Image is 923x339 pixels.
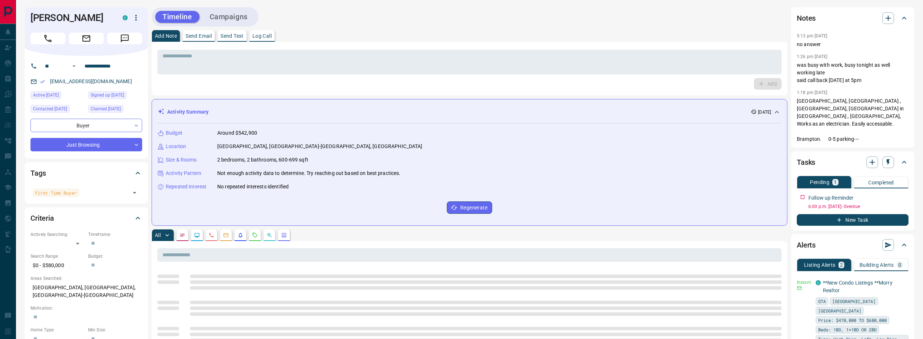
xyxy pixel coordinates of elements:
[35,189,77,196] span: First Time Buyer
[30,327,85,333] p: Home Type:
[166,183,206,191] p: Repeated Interest
[816,280,821,285] div: condos.ca
[202,11,255,23] button: Campaigns
[797,41,908,48] p: no answer
[70,62,78,70] button: Open
[797,33,828,38] p: 5:13 pm [DATE]
[797,61,908,84] p: was busy with work, busy tonight as well working late said call back [DATE] at 5pm
[252,232,258,238] svg: Requests
[30,253,85,260] p: Search Range:
[30,260,85,271] p: $0 - $580,000
[30,105,85,115] div: Sat Nov 19 2022
[107,33,142,44] span: Message
[30,231,85,238] p: Actively Searching:
[898,262,901,267] p: 0
[818,326,877,333] span: Beds: 1BD, 1+1BD OR 2BD
[88,253,142,260] p: Budget:
[797,214,908,226] button: New Task
[217,156,308,164] p: 2 bedrooms, 2 bathrooms, 600-699 sqft
[166,143,186,150] p: Location
[155,233,161,238] p: All
[30,91,85,101] div: Fri Sep 12 2025
[840,262,843,267] p: 2
[30,33,65,44] span: Call
[223,232,229,238] svg: Emails
[40,79,45,84] svg: Email Verified
[30,138,142,151] div: Just Browsing
[818,316,887,324] span: Price: $470,000 TO $680,000
[30,167,46,179] h2: Tags
[30,12,112,24] h1: [PERSON_NAME]
[834,180,837,185] p: 1
[818,298,826,305] span: GTA
[797,54,828,59] p: 1:26 pm [DATE]
[832,298,875,305] span: [GEOGRAPHIC_DATA]
[33,105,67,113] span: Contacted [DATE]
[91,91,124,99] span: Signed up [DATE]
[166,156,197,164] p: Size & Rooms
[30,275,142,282] p: Areas Searched:
[30,282,142,301] p: [GEOGRAPHIC_DATA], [GEOGRAPHIC_DATA], [GEOGRAPHIC_DATA]-[GEOGRAPHIC_DATA]
[797,90,828,95] p: 1:18 pm [DATE]
[30,164,142,182] div: Tags
[217,143,423,150] p: [GEOGRAPHIC_DATA], [GEOGRAPHIC_DATA]-[GEOGRAPHIC_DATA], [GEOGRAPHIC_DATA]
[30,119,142,132] div: Buyer
[209,232,214,238] svg: Calls
[50,78,132,84] a: [EMAIL_ADDRESS][DOMAIN_NAME]
[797,154,908,171] div: Tasks
[217,129,257,137] p: Around $542,900
[33,91,59,99] span: Active [DATE]
[797,9,908,27] div: Notes
[823,280,893,293] a: **New Condo Listings **Morry Realtor
[166,169,201,177] p: Activity Pattern
[91,105,121,113] span: Claimed [DATE]
[797,12,816,24] h2: Notes
[868,180,894,185] p: Completed
[797,279,811,286] p: Instant
[155,11,199,23] button: Timeline
[267,232,272,238] svg: Opportunities
[810,180,829,185] p: Pending
[167,108,209,116] p: Activity Summary
[758,109,771,115] p: [DATE]
[808,194,853,202] p: Follow up Reminder
[166,129,182,137] p: Budget
[447,201,492,214] button: Regenerate
[88,231,142,238] p: Timeframe:
[69,33,104,44] span: Email
[180,232,185,238] svg: Notes
[88,105,142,115] div: Tue Sep 02 2025
[30,305,142,311] p: Motivation:
[797,97,908,143] p: [GEOGRAPHIC_DATA], [GEOGRAPHIC_DATA] , [GEOGRAPHIC_DATA], [GEOGRAPHIC_DATA] in [GEOGRAPHIC_DATA] ...
[804,262,836,267] p: Listing Alerts
[88,91,142,101] div: Tue Oct 25 2022
[217,183,289,191] p: No repeated interests identified
[186,33,212,38] p: Send Email
[797,236,908,254] div: Alerts
[281,232,287,238] svg: Agent Actions
[860,262,894,267] p: Building Alerts
[797,286,802,291] svg: Email
[797,156,815,168] h2: Tasks
[155,33,177,38] p: Add Note
[123,15,128,20] div: condos.ca
[88,327,142,333] p: Min Size:
[221,33,244,38] p: Send Text
[129,188,140,198] button: Open
[797,239,816,251] h2: Alerts
[818,307,861,314] span: [GEOGRAPHIC_DATA]
[238,232,243,238] svg: Listing Alerts
[808,203,908,210] p: 6:00 p.m. [DATE] - Overdue
[158,105,781,119] div: Activity Summary[DATE]
[194,232,200,238] svg: Lead Browsing Activity
[217,169,401,177] p: Not enough activity data to determine. Try reaching out based on best practices.
[252,33,272,38] p: Log Call
[30,209,142,227] div: Criteria
[30,212,54,224] h2: Criteria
